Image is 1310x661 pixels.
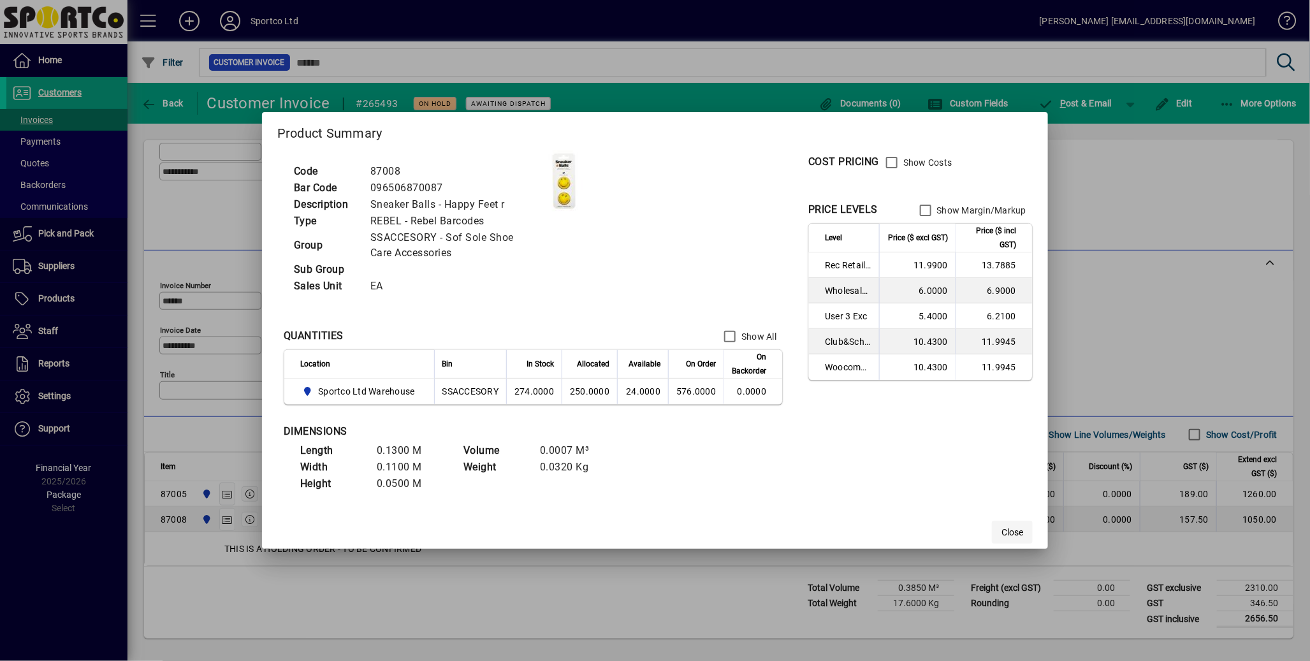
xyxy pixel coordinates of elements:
[506,379,562,404] td: 274.0000
[287,229,364,261] td: Group
[287,278,364,294] td: Sales Unit
[562,379,617,404] td: 250.0000
[879,354,956,380] td: 10.4300
[956,329,1032,354] td: 11.9945
[262,112,1048,149] h2: Product Summary
[364,229,532,261] td: SSACCESORY - Sof Sole Shoe Care Accessories
[676,386,716,396] span: 576.0000
[294,476,370,492] td: Height
[364,196,532,213] td: Sneaker Balls - Happy Feet r
[284,424,602,439] div: DIMENSIONS
[300,384,420,399] span: Sportco Ltd Warehouse
[879,303,956,329] td: 5.4000
[364,213,532,229] td: REBEL - Rebel Barcodes
[825,284,871,297] span: Wholesale Exc
[1001,526,1023,539] span: Close
[370,476,447,492] td: 0.0500 M
[739,330,776,343] label: Show All
[935,204,1027,217] label: Show Margin/Markup
[825,361,871,374] span: Woocommerce Retail
[364,163,532,180] td: 87008
[364,278,532,294] td: EA
[888,231,948,245] span: Price ($ excl GST)
[287,180,364,196] td: Bar Code
[617,379,668,404] td: 24.0000
[457,442,534,459] td: Volume
[534,442,610,459] td: 0.0007 M³
[318,385,414,398] span: Sportco Ltd Warehouse
[956,278,1032,303] td: 6.9000
[825,259,871,272] span: Rec Retail Inc
[825,310,871,323] span: User 3 Exc
[434,379,507,404] td: SSACCESORY
[534,459,610,476] td: 0.0320 Kg
[732,350,766,378] span: On Backorder
[629,357,660,371] span: Available
[364,180,532,196] td: 096506870087
[808,202,878,217] div: PRICE LEVELS
[901,156,952,169] label: Show Costs
[825,335,871,348] span: Club&School Exc
[686,357,716,371] span: On Order
[825,231,842,245] span: Level
[294,442,370,459] td: Length
[956,303,1032,329] td: 6.2100
[294,459,370,476] td: Width
[724,379,782,404] td: 0.0000
[284,328,344,344] div: QUANTITIES
[287,163,364,180] td: Code
[956,252,1032,278] td: 13.7885
[956,354,1032,380] td: 11.9945
[300,357,330,371] span: Location
[532,150,596,214] img: contain
[287,261,364,278] td: Sub Group
[457,459,534,476] td: Weight
[370,442,447,459] td: 0.1300 M
[879,252,956,278] td: 11.9900
[808,154,879,170] div: COST PRICING
[442,357,453,371] span: Bin
[370,459,447,476] td: 0.1100 M
[527,357,554,371] span: In Stock
[287,213,364,229] td: Type
[577,357,609,371] span: Allocated
[287,196,364,213] td: Description
[879,278,956,303] td: 6.0000
[992,521,1033,544] button: Close
[879,329,956,354] td: 10.4300
[964,224,1016,252] span: Price ($ incl GST)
